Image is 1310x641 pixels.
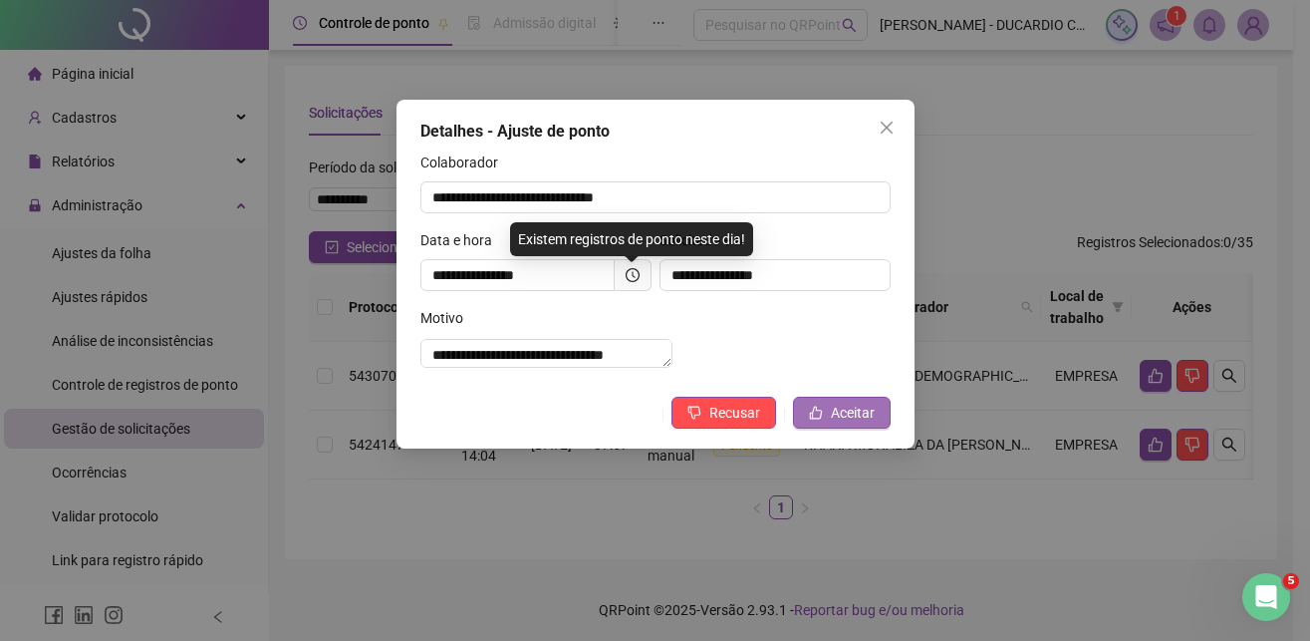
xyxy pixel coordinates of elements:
button: Close [871,112,903,144]
span: clock-circle [626,268,640,282]
div: Detalhes - Ajuste de ponto [420,120,891,144]
span: 5 [1283,573,1299,589]
span: dislike [687,406,701,420]
div: Existem registros de ponto neste dia! [510,222,753,256]
span: like [809,406,823,420]
span: Aceitar [831,402,875,424]
label: Motivo [420,307,476,329]
span: close [879,120,895,136]
label: Colaborador [420,152,511,173]
label: Data e hora [420,229,505,251]
button: Recusar [671,397,776,429]
button: Aceitar [793,397,891,429]
span: Recusar [709,402,760,424]
iframe: Intercom live chat [1242,573,1290,621]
